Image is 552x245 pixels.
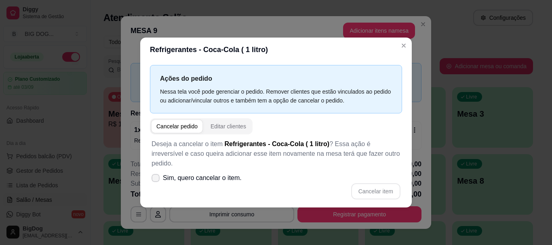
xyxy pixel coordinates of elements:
span: Sim, quero cancelar o item. [163,173,242,183]
p: Deseja a cancelar o item ? Essa ação é irreversível e caso queira adicionar esse item novamente n... [152,139,400,168]
div: Editar clientes [211,122,246,130]
p: Ações do pedido [160,73,392,84]
span: Refrigerantes - Coca-Cola ( 1 litro) [225,140,330,147]
header: Refrigerantes - Coca-Cola ( 1 litro) [140,38,412,62]
div: Nessa tela você pode gerenciar o pedido. Remover clientes que estão vinculados ao pedido ou adici... [160,87,392,105]
div: Cancelar pedido [156,122,198,130]
button: Close [397,39,410,52]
